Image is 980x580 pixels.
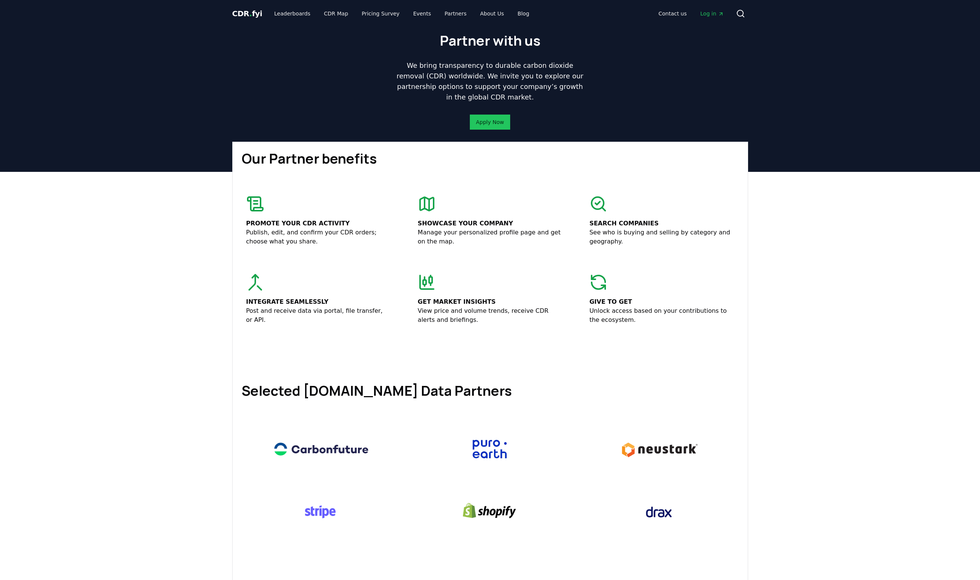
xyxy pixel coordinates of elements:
[589,219,734,228] p: Search companies
[652,7,693,20] a: Contact us
[694,7,730,20] a: Log in
[418,306,562,324] p: View price and volume trends, receive CDR alerts and briefings.
[436,428,544,470] img: Puro.earth logo
[512,7,535,20] a: Blog
[232,8,262,19] a: CDR.fyi
[268,7,535,20] nav: Main
[246,219,391,228] p: Promote your CDR activity
[242,151,739,166] h1: Our Partner benefits
[268,7,316,20] a: Leaderboards
[436,491,544,532] img: Shopify logo
[589,306,734,324] p: Unlock access based on your contributions to the ecosystem.
[418,228,562,246] p: Manage your personalized profile page and get on the map.
[246,306,391,324] p: Post and receive data via portal, file transfer, or API.
[652,7,730,20] nav: Main
[267,491,375,532] img: Stripe logo
[605,491,713,533] img: Drax logo
[440,33,540,48] h1: Partner with us
[605,428,713,470] img: Neustark logo
[439,7,472,20] a: Partners
[476,118,504,126] a: Apply Now
[246,228,391,246] p: Publish, edit, and confirm your CDR orders; choose what you share.
[418,219,562,228] p: Showcase your company
[249,9,252,18] span: .
[232,9,262,18] span: CDR fyi
[700,10,724,17] span: Log in
[394,60,587,103] p: We bring transparency to durable carbon dioxide removal (CDR) worldwide. We invite you to explore...
[589,297,734,306] p: Give to get
[470,115,510,130] button: Apply Now
[267,428,375,470] img: Carbonfuture logo
[474,7,510,20] a: About Us
[356,7,405,20] a: Pricing Survey
[418,297,562,306] p: Get market insights
[318,7,354,20] a: CDR Map
[246,297,391,306] p: Integrate seamlessly
[589,228,734,246] p: See who is buying and selling by category and geography.
[242,383,739,398] h1: Selected [DOMAIN_NAME] Data Partners
[407,7,437,20] a: Events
